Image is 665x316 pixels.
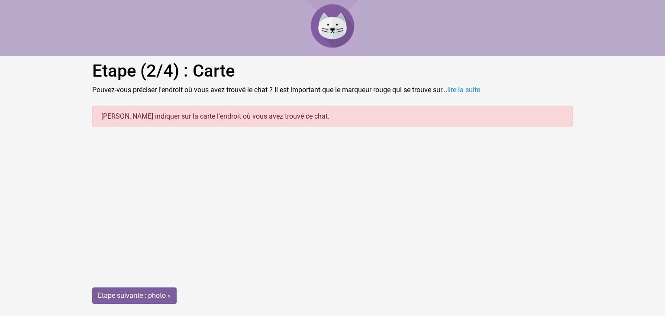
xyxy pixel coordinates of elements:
[92,287,177,304] input: Etape suivante : photo »
[442,86,480,94] span: ...
[92,85,573,95] p: Pouvez-vous préciser l'endroit où vous avez trouvé le chat ? Il est important que le marqueur rou...
[92,106,573,127] div: [PERSON_NAME] indiquer sur la carte l'endroit où vous avez trouvé ce chat.
[447,86,480,94] a: lire la suite
[92,61,573,81] h1: Etape (2/4) : Carte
